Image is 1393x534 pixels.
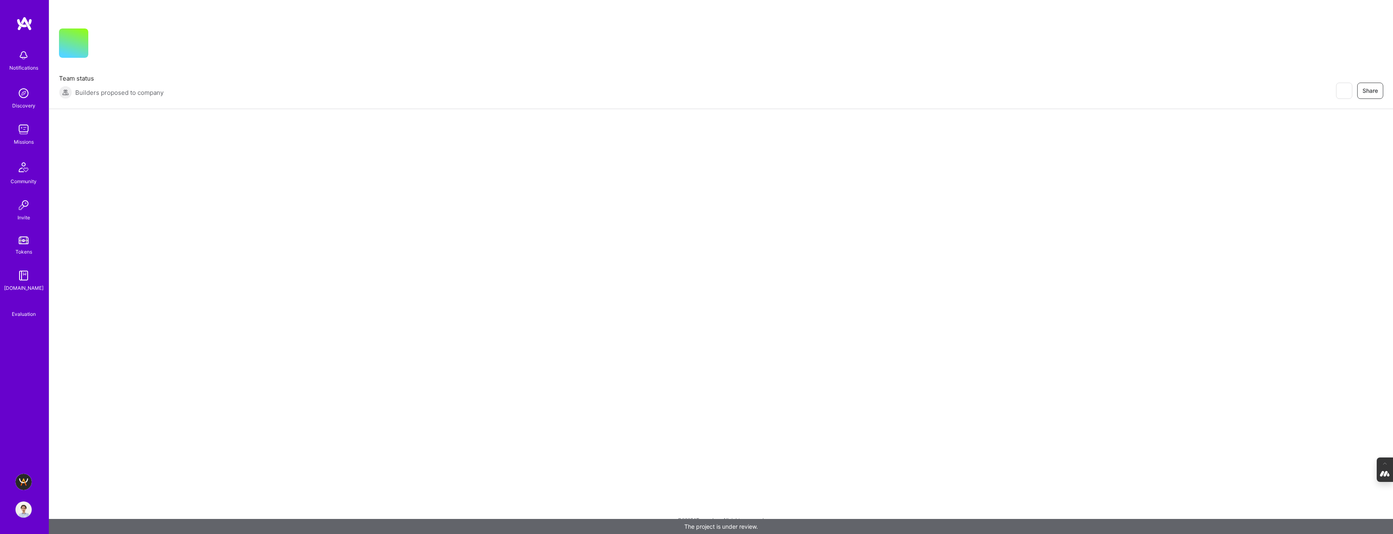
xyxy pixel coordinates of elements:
img: teamwork [15,121,32,138]
img: Community [14,158,33,177]
img: guide book [15,267,32,284]
i: icon SelectionTeam [21,304,27,310]
img: Invite [15,197,32,213]
div: Notifications [9,63,38,72]
img: tokens [19,236,28,244]
img: logo [16,16,33,31]
img: Builders proposed to company [59,86,72,99]
div: Community [11,177,37,186]
button: Share [1357,83,1383,99]
a: User Avatar [13,501,34,518]
img: User Avatar [15,501,32,518]
i: icon EyeClosed [1341,88,1347,94]
div: The project is under review. [49,519,1393,534]
img: bell [15,47,32,63]
div: Discovery [12,101,35,110]
span: Team status [59,74,164,83]
a: A.Team - Grow A.Team's Community & Demand [13,474,34,490]
div: Evaluation [12,310,36,318]
div: [DOMAIN_NAME] [4,284,44,292]
img: discovery [15,85,32,101]
div: Missions [14,138,34,146]
i: icon CompanyGray [98,42,105,48]
div: Tokens [15,247,32,256]
img: A.Team - Grow A.Team's Community & Demand [15,474,32,490]
span: Builders proposed to company [75,88,164,97]
span: Share [1362,87,1378,95]
div: Invite [17,213,30,222]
